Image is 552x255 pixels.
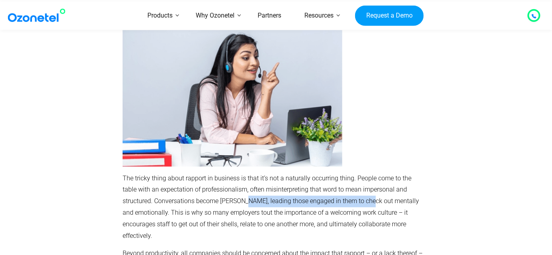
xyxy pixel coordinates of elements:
[184,2,246,30] a: Why Ozonetel
[355,5,423,26] a: Request a Demo
[293,2,345,30] a: Resources
[123,173,426,242] p: The tricky thing about rapport in business is that it’s not a naturally occurring thing. People c...
[246,2,293,30] a: Partners
[136,2,184,30] a: Products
